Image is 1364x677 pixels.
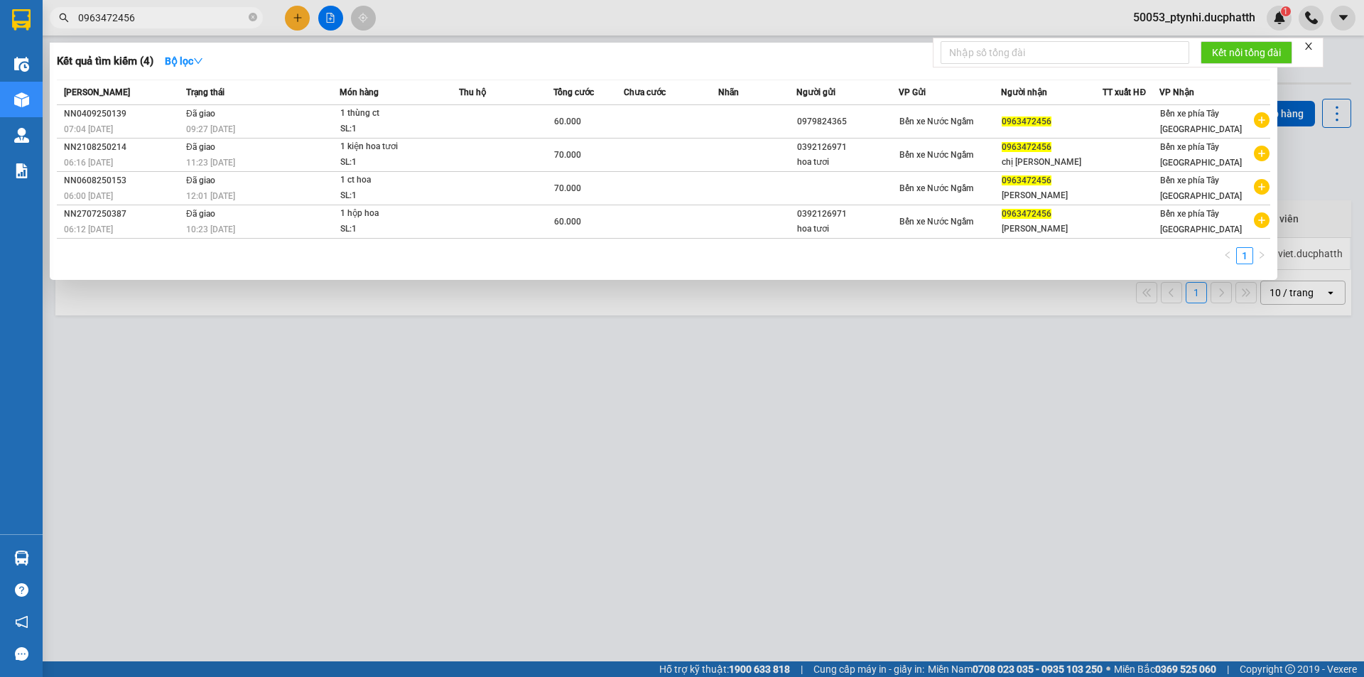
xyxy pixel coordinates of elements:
div: 1 hộp hoa [340,206,447,222]
img: warehouse-icon [14,92,29,107]
div: NN2707250387 [64,207,182,222]
span: close-circle [249,11,257,25]
img: warehouse-icon [14,551,29,565]
span: [PERSON_NAME] [64,87,130,97]
div: chị [PERSON_NAME] [1002,155,1103,170]
span: Đã giao [186,109,215,119]
span: plus-circle [1254,179,1270,195]
span: right [1257,251,1266,259]
div: 0979824365 [797,114,898,129]
span: plus-circle [1254,112,1270,128]
div: NN0608250153 [64,173,182,188]
img: solution-icon [14,163,29,178]
h3: Kết quả tìm kiếm ( 4 ) [57,54,153,69]
span: Trạng thái [186,87,224,97]
span: Bến xe Nước Ngầm [899,217,973,227]
div: SL: 1 [340,188,447,204]
span: Thu hộ [459,87,486,97]
span: Món hàng [340,87,379,97]
span: VP Nhận [1159,87,1194,97]
div: NN2108250214 [64,140,182,155]
span: Bến xe phía Tây [GEOGRAPHIC_DATA] [1160,109,1242,134]
span: Bến xe Nước Ngầm [899,150,973,160]
a: 1 [1237,248,1252,264]
span: plus-circle [1254,212,1270,228]
img: warehouse-icon [14,128,29,143]
button: right [1253,247,1270,264]
span: close [1304,41,1314,51]
div: hoa tươi [797,155,898,170]
span: Chưa cước [624,87,666,97]
div: SL: 1 [340,222,447,237]
div: 1 ct hoa [340,173,447,188]
span: 06:00 [DATE] [64,191,113,201]
li: Previous Page [1219,247,1236,264]
button: Kết nối tổng đài [1201,41,1292,64]
div: 0392126971 [797,140,898,155]
span: 06:16 [DATE] [64,158,113,168]
div: [PERSON_NAME] [1002,222,1103,237]
span: 12:01 [DATE] [186,191,235,201]
input: Tìm tên, số ĐT hoặc mã đơn [78,10,246,26]
span: 0963472456 [1002,117,1051,126]
span: Bến xe phía Tây [GEOGRAPHIC_DATA] [1160,175,1242,201]
span: Đã giao [186,142,215,152]
span: 0963472456 [1002,175,1051,185]
span: Bến xe phía Tây [GEOGRAPHIC_DATA] [1160,142,1242,168]
span: Đã giao [186,175,215,185]
span: Bến xe Nước Ngầm [899,117,973,126]
li: Next Page [1253,247,1270,264]
strong: Bộ lọc [165,55,203,67]
span: Đã giao [186,209,215,219]
div: 1 thùng ct [340,106,447,121]
img: logo-vxr [12,9,31,31]
span: 06:12 [DATE] [64,224,113,234]
span: Người gửi [796,87,835,97]
span: 10:23 [DATE] [186,224,235,234]
span: Kết nối tổng đài [1212,45,1281,60]
span: message [15,647,28,661]
span: 07:04 [DATE] [64,124,113,134]
input: Nhập số tổng đài [941,41,1189,64]
button: Bộ lọcdown [153,50,215,72]
span: Bến xe Nước Ngầm [899,183,973,193]
div: SL: 1 [340,155,447,170]
span: Bến xe phía Tây [GEOGRAPHIC_DATA] [1160,209,1242,234]
span: 60.000 [554,217,581,227]
div: 0392126971 [797,207,898,222]
li: 1 [1236,247,1253,264]
span: 0963472456 [1002,209,1051,219]
span: left [1223,251,1232,259]
span: 11:23 [DATE] [186,158,235,168]
span: 0963472456 [1002,142,1051,152]
span: 70.000 [554,183,581,193]
span: Nhãn [718,87,739,97]
span: TT xuất HĐ [1103,87,1146,97]
span: down [193,56,203,66]
div: SL: 1 [340,121,447,137]
span: close-circle [249,13,257,21]
div: [PERSON_NAME] [1002,188,1103,203]
span: 70.000 [554,150,581,160]
span: search [59,13,69,23]
div: hoa tươi [797,222,898,237]
span: Tổng cước [553,87,594,97]
div: NN0409250139 [64,107,182,121]
span: 09:27 [DATE] [186,124,235,134]
span: 60.000 [554,117,581,126]
span: plus-circle [1254,146,1270,161]
div: 1 kiện hoa tươi [340,139,447,155]
button: left [1219,247,1236,264]
span: VP Gửi [899,87,926,97]
span: question-circle [15,583,28,597]
img: warehouse-icon [14,57,29,72]
span: notification [15,615,28,629]
span: Người nhận [1001,87,1047,97]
